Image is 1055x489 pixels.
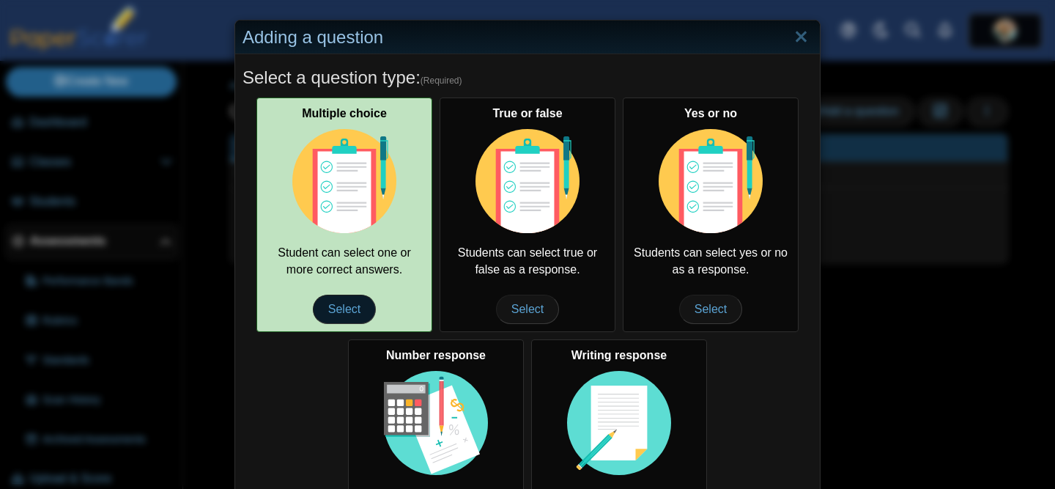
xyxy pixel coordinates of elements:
a: Close [790,25,812,50]
span: (Required) [421,75,462,87]
span: Select [679,295,742,324]
span: Select [313,295,376,324]
span: Select [496,295,559,324]
div: Student can select one or more correct answers. [256,98,432,332]
b: Number response [386,349,486,361]
b: Writing response [571,349,667,361]
img: item-type-multiple-choice.svg [659,129,763,233]
h5: Select a question type: [243,65,812,90]
img: item-type-writing-response.svg [567,371,671,475]
img: item-type-multiple-choice.svg [475,129,580,233]
b: True or false [492,107,562,120]
div: Adding a question [235,21,820,55]
img: item-type-number-response.svg [384,371,488,475]
div: Students can select yes or no as a response. [623,98,799,332]
img: item-type-multiple-choice.svg [292,129,396,233]
b: Multiple choice [302,107,387,120]
div: Students can select true or false as a response. [440,98,615,332]
b: Yes or no [684,107,737,120]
